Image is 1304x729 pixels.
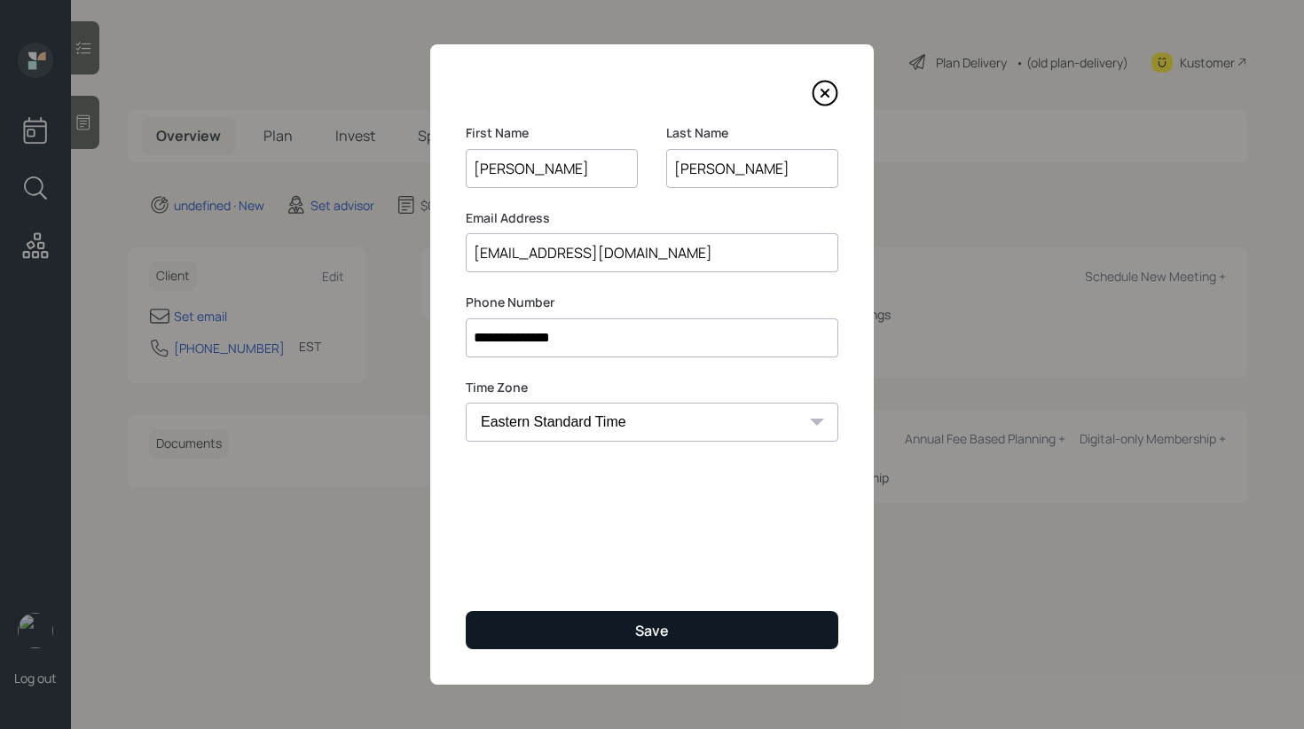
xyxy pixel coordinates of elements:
label: Email Address [466,209,838,227]
label: First Name [466,124,638,142]
label: Phone Number [466,294,838,311]
label: Last Name [666,124,838,142]
div: Save [635,621,669,640]
button: Save [466,611,838,649]
label: Time Zone [466,379,838,396]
